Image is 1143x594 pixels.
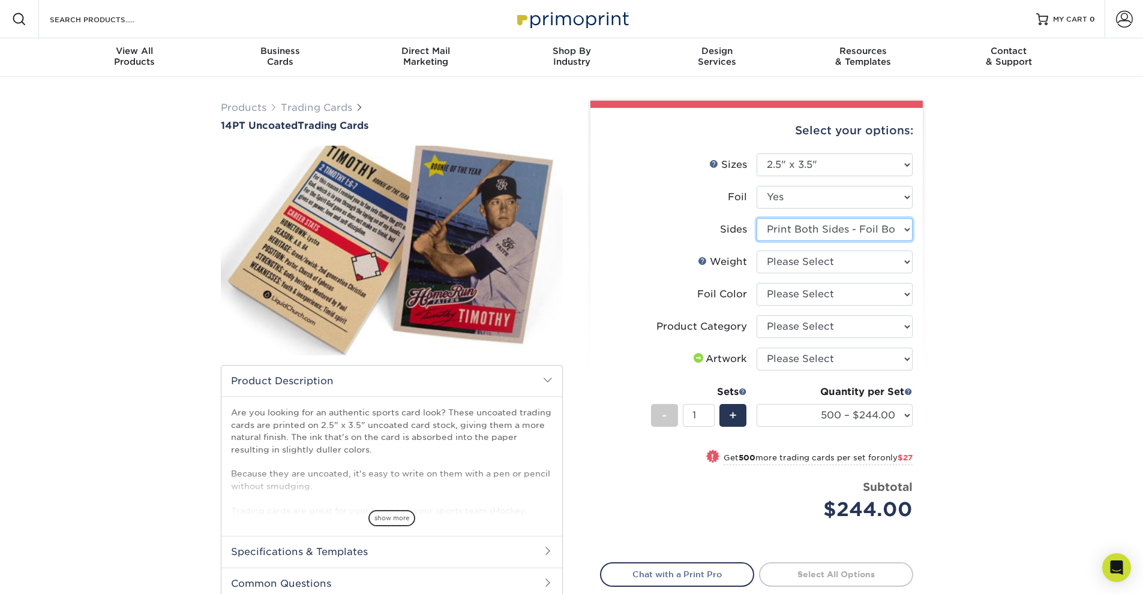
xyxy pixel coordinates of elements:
[711,451,714,463] span: !
[729,406,737,424] span: +
[790,38,936,77] a: Resources& Templates
[644,46,790,56] span: Design
[231,406,553,541] p: Are you looking for an authentic sports card look? These uncoated trading cards are printed on 2....
[368,510,415,526] span: show more
[1053,14,1087,25] span: MY CART
[651,385,747,399] div: Sets
[709,158,747,172] div: Sizes
[62,46,208,67] div: Products
[863,480,913,493] strong: Subtotal
[662,406,667,424] span: -
[790,46,936,56] span: Resources
[221,132,563,369] img: 14PT Uncoated 01
[512,6,632,32] img: Primoprint
[936,46,1082,67] div: & Support
[221,120,563,131] h1: Trading Cards
[49,12,166,26] input: SEARCH PRODUCTS.....
[207,46,353,67] div: Cards
[207,38,353,77] a: BusinessCards
[698,255,747,269] div: Weight
[600,108,913,153] div: Select your options:
[221,366,562,396] h2: Product Description
[62,38,208,77] a: View AllProducts
[936,46,1082,56] span: Contact
[499,46,644,56] span: Shop By
[724,453,913,465] small: Get more trading cards per set for
[656,319,747,334] div: Product Category
[62,46,208,56] span: View All
[353,38,499,77] a: Direct MailMarketing
[499,46,644,67] div: Industry
[898,453,913,462] span: $27
[353,46,499,56] span: Direct Mail
[790,46,936,67] div: & Templates
[207,46,353,56] span: Business
[1090,15,1095,23] span: 0
[697,287,747,301] div: Foil Color
[644,38,790,77] a: DesignServices
[281,102,352,113] a: Trading Cards
[221,120,563,131] a: 14PT UncoatedTrading Cards
[880,453,913,462] span: only
[759,562,913,586] a: Select All Options
[600,562,754,586] a: Chat with a Print Pro
[499,38,644,77] a: Shop ByIndustry
[739,453,755,462] strong: 500
[3,557,102,590] iframe: Google Customer Reviews
[691,352,747,366] div: Artwork
[221,120,298,131] span: 14PT Uncoated
[757,385,913,399] div: Quantity per Set
[728,190,747,204] div: Foil
[353,46,499,67] div: Marketing
[720,222,747,237] div: Sides
[644,46,790,67] div: Services
[1102,553,1131,582] div: Open Intercom Messenger
[221,536,562,567] h2: Specifications & Templates
[221,102,266,113] a: Products
[936,38,1082,77] a: Contact& Support
[766,495,913,524] div: $244.00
